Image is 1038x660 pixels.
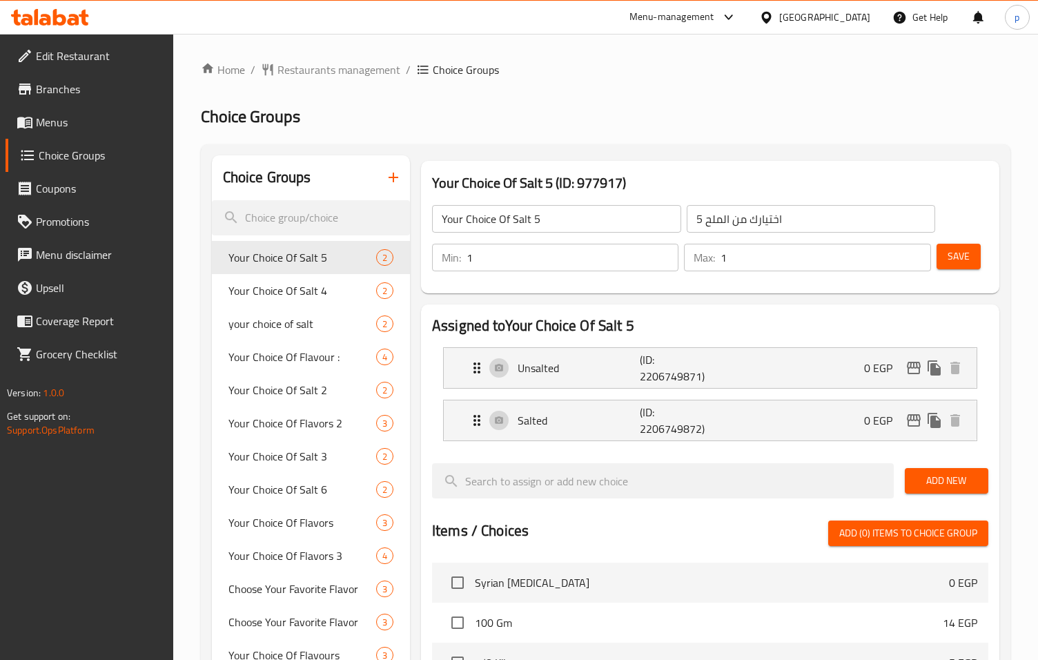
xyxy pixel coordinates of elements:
input: search [212,200,410,235]
div: Choices [376,415,393,431]
div: Menu-management [629,9,714,26]
span: Choice Groups [201,101,300,132]
span: your choice of salt [228,316,376,332]
button: duplicate [924,358,945,378]
div: Expand [444,400,977,440]
div: Choices [376,581,393,597]
span: 2 [377,384,393,397]
div: Choices [376,316,393,332]
span: 4 [377,550,393,563]
nav: breadcrumb [201,61,1010,78]
h2: Assigned to Your Choice Of Salt 5 [432,316,988,336]
p: 0 EGP [864,412,903,429]
p: Max: [694,249,715,266]
p: 14 EGP [943,614,977,631]
div: Choices [376,614,393,630]
span: Select choice [443,608,472,637]
h3: Your Choice Of Salt 5 (ID: 977917) [432,172,988,194]
li: Expand [432,394,988,447]
a: Promotions [6,205,173,238]
div: Choices [376,249,393,266]
div: Your Choice Of Flavors3 [212,506,410,539]
span: 2 [377,483,393,496]
div: Choices [376,282,393,299]
button: delete [945,358,966,378]
a: Edit Restaurant [6,39,173,72]
span: Add (0) items to choice group [839,525,977,542]
span: Coverage Report [36,313,162,329]
div: Your Choice Of Flavors 23 [212,407,410,440]
span: Restaurants management [277,61,400,78]
li: / [251,61,255,78]
span: Get support on: [7,407,70,425]
span: Your Choice Of Salt 5 [228,249,376,266]
a: Grocery Checklist [6,338,173,371]
span: Your Choice Of Flavour : [228,349,376,365]
button: Add New [905,468,988,494]
button: edit [903,410,924,431]
button: duplicate [924,410,945,431]
span: Your Choice Of Salt 4 [228,282,376,299]
button: edit [903,358,924,378]
div: your choice of salt2 [212,307,410,340]
input: search [432,463,894,498]
div: Choose Your Favorite Flavor3 [212,605,410,639]
div: Your Choice Of Salt 62 [212,473,410,506]
div: Your Choice Of Flavors 34 [212,539,410,572]
div: Choices [376,448,393,465]
a: Coupons [6,172,173,205]
p: 0 EGP [949,574,977,591]
a: Choice Groups [6,139,173,172]
span: Coupons [36,180,162,197]
span: Upsell [36,280,162,296]
div: Choices [376,349,393,365]
span: Menu disclaimer [36,246,162,263]
a: Home [201,61,245,78]
span: p [1015,10,1019,25]
span: Promotions [36,213,162,230]
span: 2 [377,284,393,298]
p: (ID: 2206749872) [640,404,721,437]
div: Your Choice Of Flavour :4 [212,340,410,373]
span: Your Choice Of Salt 6 [228,481,376,498]
div: Expand [444,348,977,388]
p: (ID: 2206749871) [640,351,721,385]
div: Your Choice Of Salt 52 [212,241,410,274]
a: Branches [6,72,173,106]
span: 2 [377,450,393,463]
span: 3 [377,616,393,629]
a: Coverage Report [6,304,173,338]
span: Your Choice Of Salt 2 [228,382,376,398]
span: Your Choice Of Flavors 2 [228,415,376,431]
div: Choices [376,481,393,498]
span: Grocery Checklist [36,346,162,362]
li: / [406,61,411,78]
button: delete [945,410,966,431]
span: Choose Your Favorite Flavor [228,614,376,630]
span: 1.0.0 [43,384,64,402]
span: Choice Groups [39,147,162,164]
span: Version: [7,384,41,402]
span: 3 [377,583,393,596]
div: Choose Your Favorite Flavor3 [212,572,410,605]
div: Your Choice Of Salt 42 [212,274,410,307]
span: 100 Gm [475,614,943,631]
p: Unsalted [518,360,640,376]
span: 3 [377,417,393,430]
span: Your Choice Of Flavors [228,514,376,531]
span: Branches [36,81,162,97]
span: 2 [377,318,393,331]
span: Select choice [443,568,472,597]
p: Salted [518,412,640,429]
a: Restaurants management [261,61,400,78]
span: Syrian [MEDICAL_DATA] [475,574,949,591]
a: Menus [6,106,173,139]
span: Add New [916,472,977,489]
span: Choice Groups [433,61,499,78]
a: Support.OpsPlatform [7,421,95,439]
span: Your Choice Of Flavors 3 [228,547,376,564]
div: Choices [376,547,393,564]
h2: Items / Choices [432,521,529,541]
span: 2 [377,251,393,264]
button: Add (0) items to choice group [828,521,988,546]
